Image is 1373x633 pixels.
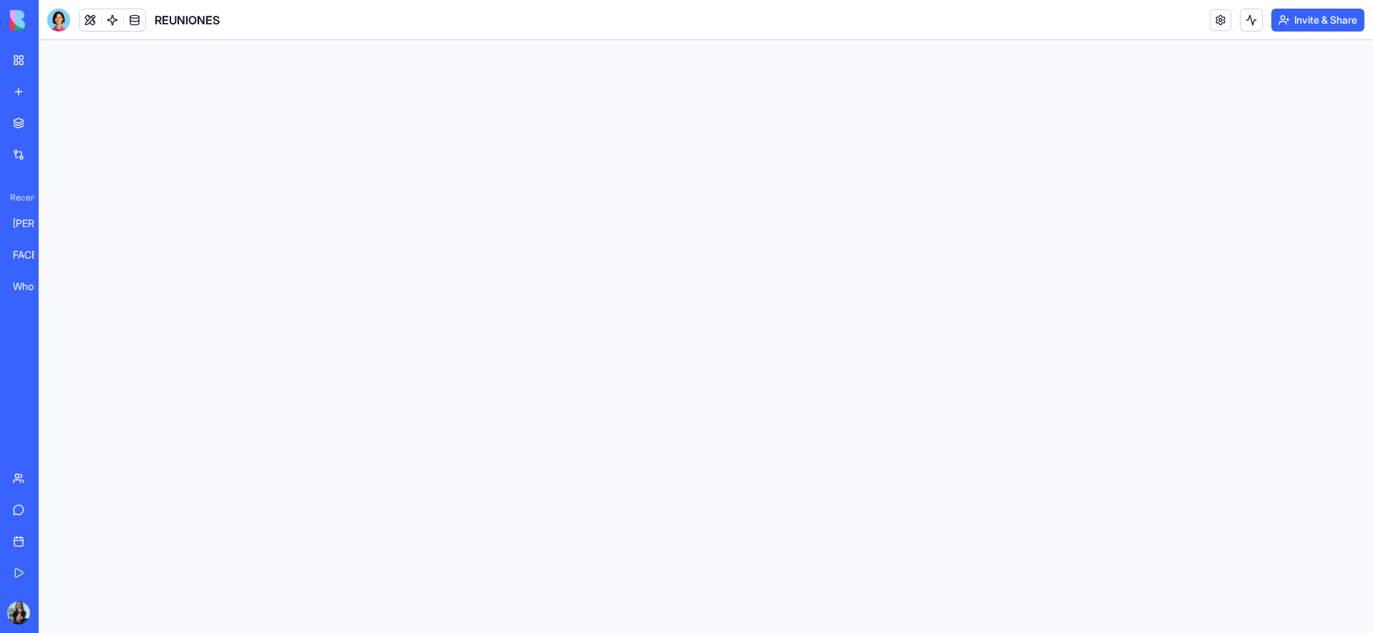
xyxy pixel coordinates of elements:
span: REUNIONES [155,11,220,29]
a: Wholesale Tracker [4,272,62,301]
div: FACEBOOK RENT [13,248,53,262]
a: [PERSON_NAME] [4,209,62,238]
img: logo [10,10,99,30]
button: Invite & Share [1271,9,1364,32]
span: Recent [4,192,34,203]
img: PHOTO-2025-09-15-15-09-07_ggaris.jpg [7,601,30,624]
a: FACEBOOK RENT [4,241,62,269]
div: [PERSON_NAME] [13,216,53,231]
div: Wholesale Tracker [13,279,53,294]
